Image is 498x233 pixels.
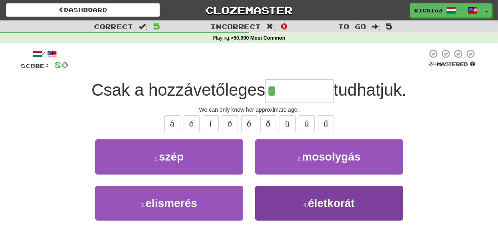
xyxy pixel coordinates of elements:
[334,80,406,99] span: tudhatjuk.
[153,21,160,31] span: 5
[255,139,403,174] button: 2.mosolygás
[460,6,464,12] span: /
[154,155,159,162] small: 1 .
[210,22,261,30] span: Incorrect
[21,106,477,114] div: We can only know her approximate age.
[260,115,276,132] button: ő
[141,202,146,208] small: 3 .
[94,22,133,30] span: Correct
[280,115,296,132] button: ü
[21,49,68,59] div: /
[55,60,68,70] span: 80
[414,7,442,14] span: Kicsi03
[255,186,403,221] button: 4.életkorát
[203,115,219,132] button: í
[303,202,308,208] small: 4 .
[266,23,275,30] span: :
[298,155,302,162] small: 2 .
[139,23,148,30] span: :
[146,197,197,209] span: elismerés
[159,151,184,163] span: szép
[184,115,200,132] button: é
[338,22,366,30] span: To go
[299,115,315,132] button: ú
[302,151,360,163] span: mosolygás
[386,21,393,31] span: 5
[281,21,288,31] span: 0
[95,186,243,221] button: 3.elismerés
[95,139,243,174] button: 1.szép
[6,3,160,17] a: Dashboard
[428,61,477,68] div: Mastered
[241,115,257,132] button: ó
[372,23,380,30] span: :
[410,3,482,18] a: Kicsi03 /
[318,115,334,132] button: ű
[164,115,180,132] button: á
[429,61,437,67] span: 0 %
[308,197,355,209] span: életkorát
[222,115,238,132] button: ö
[92,80,265,99] span: Csak a hozzávetőleges
[230,35,285,41] strong: >50,000 Most Common
[172,3,326,17] a: Clozemaster
[21,62,50,69] span: Score:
